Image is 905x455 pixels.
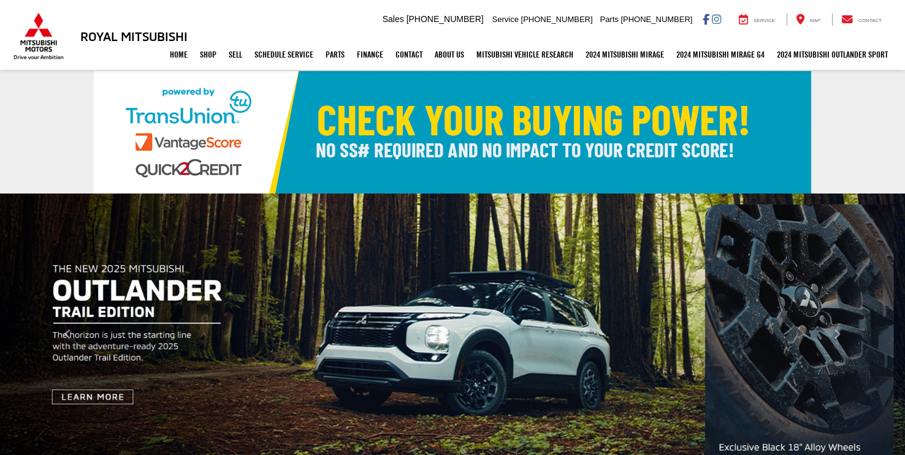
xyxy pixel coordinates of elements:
[389,39,429,70] a: Contact
[521,15,593,24] span: [PHONE_NUMBER]
[80,29,188,43] h3: Royal Mitsubishi
[703,14,709,24] a: Facebook: Click to visit our Facebook page
[194,39,223,70] a: Shop
[810,18,820,23] span: Map
[771,39,894,70] a: 2024 Mitsubishi Outlander SPORT
[164,39,194,70] a: Home
[492,15,519,24] span: Service
[94,71,811,194] img: Check Your Buying Power
[670,39,771,70] a: 2024 Mitsubishi Mirage G4
[429,39,470,70] a: About Us
[787,13,830,26] a: Map
[470,39,579,70] a: Mitsubishi Vehicle Research
[621,15,692,24] span: [PHONE_NUMBER]
[319,39,351,70] a: Parts: Opens in a new tab
[383,14,404,24] span: Sales
[769,218,905,451] button: Click to view next picture.
[754,18,775,23] span: Service
[248,39,319,70] a: Schedule Service: Opens in a new tab
[11,12,66,60] img: Mitsubishi
[579,39,670,70] a: 2024 Mitsubishi Mirage
[351,39,389,70] a: Finance
[712,14,721,24] a: Instagram: Click to visit our Instagram page
[858,18,882,23] span: Contact
[407,14,484,24] span: [PHONE_NUMBER]
[223,39,248,70] a: Sell
[600,15,618,24] span: Parts
[832,13,891,26] a: Contact
[730,13,784,26] a: Service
